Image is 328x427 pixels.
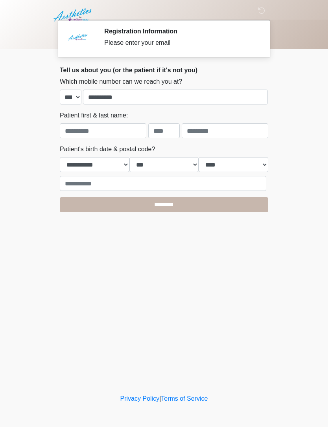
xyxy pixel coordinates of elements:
[60,66,268,74] h2: Tell us about you (or the patient if it's not you)
[159,395,161,402] a: |
[161,395,208,402] a: Terms of Service
[60,77,182,86] label: Which mobile number can we reach you at?
[60,111,128,120] label: Patient first & last name:
[66,27,89,51] img: Agent Avatar
[104,38,256,48] div: Please enter your email
[52,6,95,24] img: Aesthetics by Emediate Cure Logo
[60,145,155,154] label: Patient's birth date & postal code?
[120,395,160,402] a: Privacy Policy
[104,27,256,35] h2: Registration Information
